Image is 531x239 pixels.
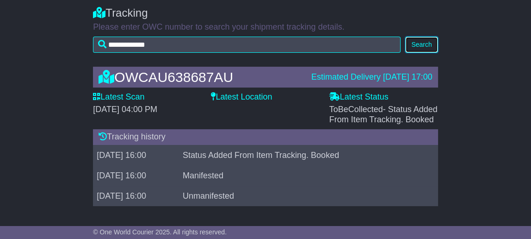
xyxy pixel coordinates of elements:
span: © One World Courier 2025. All rights reserved. [93,228,227,236]
td: Unmanifested [179,186,427,206]
div: OWCAU638687AU [94,69,307,85]
div: Tracking [93,6,438,20]
label: Latest Scan [93,92,144,102]
label: Latest Status [329,92,389,102]
div: Estimated Delivery [DATE] 17:00 [311,72,432,82]
span: ToBeCollected [329,105,438,124]
span: - Status Added From Item Tracking. Booked [329,105,438,124]
td: Status Added From Item Tracking. Booked [179,145,427,165]
td: [DATE] 16:00 [93,165,179,186]
span: [DATE] 04:00 PM [93,105,157,114]
p: Please enter OWC number to search your shipment tracking details. [93,22,438,32]
td: [DATE] 16:00 [93,145,179,165]
td: Manifested [179,165,427,186]
td: [DATE] 16:00 [93,186,179,206]
button: Search [405,37,438,53]
label: Latest Location [211,92,272,102]
div: Tracking history [93,129,438,145]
